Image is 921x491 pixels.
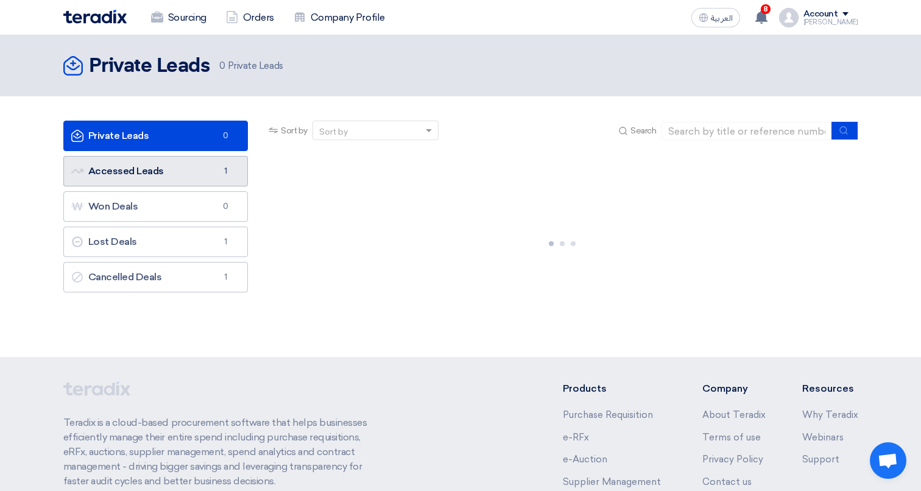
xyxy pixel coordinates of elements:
a: Support [802,454,839,465]
span: 1 [218,236,233,248]
a: Contact us [702,476,752,487]
li: Products [563,381,666,396]
a: Lost Deals1 [63,227,249,257]
div: [PERSON_NAME] [803,19,858,26]
span: 0 [218,200,233,213]
a: Why Teradix [802,409,858,420]
span: 0 [219,60,225,71]
a: Sourcing [141,4,216,31]
a: Orders [216,4,284,31]
input: Search by title or reference number [662,122,832,140]
a: Purchase Requisition [563,409,653,420]
li: Company [702,381,766,396]
a: Private Leads0 [63,121,249,151]
a: Supplier Management [563,476,661,487]
img: Teradix logo [63,10,127,24]
a: Cancelled Deals1 [63,262,249,292]
a: e-Auction [563,454,607,465]
span: Private Leads [219,59,283,73]
div: Sort by [319,125,348,138]
a: Accessed Leads1 [63,156,249,186]
a: Open chat [870,442,906,479]
span: 8 [761,4,771,14]
a: About Teradix [702,409,766,420]
a: e-RFx [563,432,589,443]
a: Company Profile [284,4,395,31]
img: profile_test.png [779,8,799,27]
a: Terms of use [702,432,761,443]
li: Resources [802,381,858,396]
button: العربية [691,8,740,27]
a: Won Deals0 [63,191,249,222]
p: Teradix is a cloud-based procurement software that helps businesses efficiently manage their enti... [63,415,381,489]
div: Account [803,9,838,19]
span: 0 [218,130,233,142]
span: Search [630,124,656,137]
h2: Private Leads [89,54,210,79]
a: Webinars [802,432,844,443]
span: Sort by [281,124,308,137]
span: 1 [218,271,233,283]
a: Privacy Policy [702,454,763,465]
span: العربية [711,14,733,23]
span: 1 [218,165,233,177]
